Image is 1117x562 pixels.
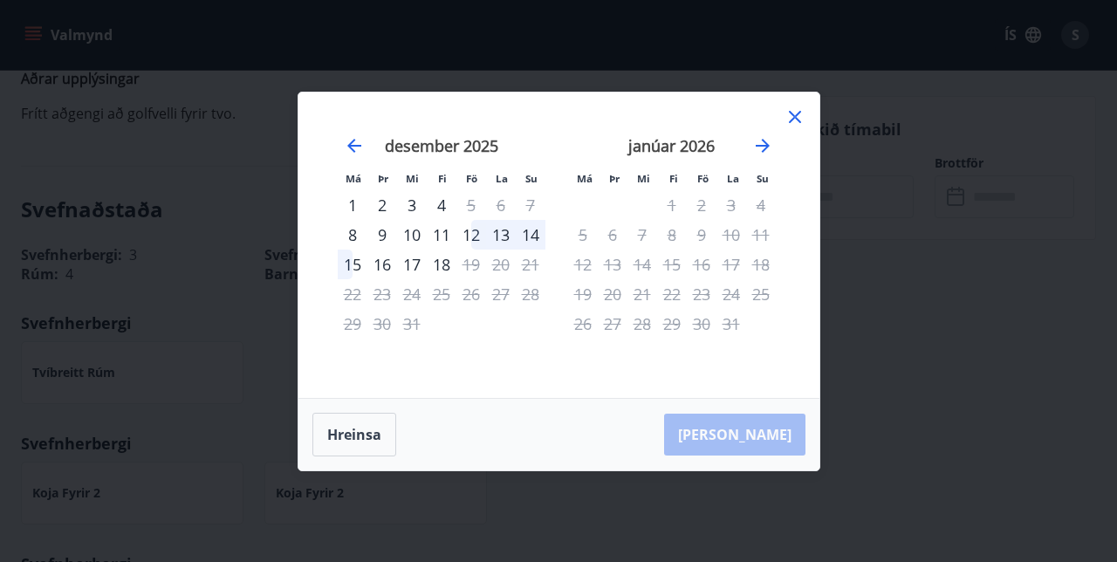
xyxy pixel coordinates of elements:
td: Choose fimmtudagur, 11. desember 2025 as your check-in date. It’s available. [427,220,456,250]
td: Not available. sunnudagur, 18. janúar 2026 [746,250,776,279]
div: 3 [397,190,427,220]
small: La [727,172,739,185]
small: Mi [406,172,419,185]
small: Su [757,172,769,185]
td: Choose miðvikudagur, 3. desember 2025 as your check-in date. It’s available. [397,190,427,220]
div: 2 [367,190,397,220]
small: Þr [609,172,620,185]
td: Not available. þriðjudagur, 13. janúar 2026 [598,250,627,279]
small: Su [525,172,538,185]
td: Not available. mánudagur, 12. janúar 2026 [568,250,598,279]
td: Choose þriðjudagur, 9. desember 2025 as your check-in date. It’s available. [367,220,397,250]
td: Not available. laugardagur, 6. desember 2025 [486,190,516,220]
td: Not available. laugardagur, 3. janúar 2026 [716,190,746,220]
td: Not available. föstudagur, 16. janúar 2026 [687,250,716,279]
small: Fi [438,172,447,185]
td: Not available. miðvikudagur, 14. janúar 2026 [627,250,657,279]
div: 15 [338,250,367,279]
small: Fö [697,172,709,185]
td: Not available. föstudagur, 26. desember 2025 [456,279,486,309]
div: Aðeins innritun í boði [338,190,367,220]
td: Not available. fimmtudagur, 22. janúar 2026 [657,279,687,309]
div: 13 [486,220,516,250]
div: Move backward to switch to the previous month. [344,135,365,156]
div: 9 [367,220,397,250]
td: Not available. sunnudagur, 25. janúar 2026 [746,279,776,309]
td: Not available. föstudagur, 30. janúar 2026 [687,309,716,339]
div: 10 [397,220,427,250]
td: Not available. þriðjudagur, 27. janúar 2026 [598,309,627,339]
small: Mi [637,172,650,185]
td: Not available. mánudagur, 26. janúar 2026 [568,309,598,339]
td: Not available. fimmtudagur, 8. janúar 2026 [657,220,687,250]
strong: desember 2025 [385,135,498,156]
small: Fö [466,172,477,185]
td: Not available. laugardagur, 27. desember 2025 [486,279,516,309]
td: Not available. sunnudagur, 21. desember 2025 [516,250,545,279]
td: Not available. föstudagur, 23. janúar 2026 [687,279,716,309]
small: Má [346,172,361,185]
td: Choose þriðjudagur, 2. desember 2025 as your check-in date. It’s available. [367,190,397,220]
div: 14 [516,220,545,250]
div: 12 [456,220,486,250]
td: Choose fimmtudagur, 18. desember 2025 as your check-in date. It’s available. [427,250,456,279]
td: Not available. mánudagur, 19. janúar 2026 [568,279,598,309]
td: Choose miðvikudagur, 17. desember 2025 as your check-in date. It’s available. [397,250,427,279]
td: Not available. þriðjudagur, 30. desember 2025 [367,309,397,339]
td: Not available. laugardagur, 10. janúar 2026 [716,220,746,250]
small: Má [577,172,593,185]
small: Fi [669,172,678,185]
td: Not available. föstudagur, 9. janúar 2026 [687,220,716,250]
small: Þr [378,172,388,185]
div: Aðeins útritun í boði [456,250,486,279]
td: Not available. fimmtudagur, 25. desember 2025 [427,279,456,309]
td: Choose mánudagur, 15. desember 2025 as your check-in date. It’s available. [338,250,367,279]
td: Not available. fimmtudagur, 1. janúar 2026 [657,190,687,220]
td: Choose þriðjudagur, 16. desember 2025 as your check-in date. It’s available. [367,250,397,279]
div: Aðeins innritun í boði [338,220,367,250]
td: Not available. laugardagur, 31. janúar 2026 [716,309,746,339]
td: Not available. þriðjudagur, 20. janúar 2026 [598,279,627,309]
div: 11 [427,220,456,250]
td: Not available. þriðjudagur, 23. desember 2025 [367,279,397,309]
div: 17 [397,250,427,279]
td: Not available. laugardagur, 24. janúar 2026 [716,279,746,309]
td: Not available. fimmtudagur, 15. janúar 2026 [657,250,687,279]
small: La [496,172,508,185]
td: Not available. fimmtudagur, 29. janúar 2026 [657,309,687,339]
td: Choose föstudagur, 12. desember 2025 as your check-in date. It’s available. [456,220,486,250]
td: Not available. miðvikudagur, 7. janúar 2026 [627,220,657,250]
td: Choose mánudagur, 8. desember 2025 as your check-in date. It’s available. [338,220,367,250]
div: 18 [427,250,456,279]
td: Not available. mánudagur, 22. desember 2025 [338,279,367,309]
td: Not available. föstudagur, 2. janúar 2026 [687,190,716,220]
td: Not available. miðvikudagur, 31. desember 2025 [397,309,427,339]
td: Not available. sunnudagur, 28. desember 2025 [516,279,545,309]
td: Not available. sunnudagur, 7. desember 2025 [516,190,545,220]
td: Not available. mánudagur, 29. desember 2025 [338,309,367,339]
div: Move forward to switch to the next month. [752,135,773,156]
td: Not available. sunnudagur, 4. janúar 2026 [746,190,776,220]
td: Not available. laugardagur, 20. desember 2025 [486,250,516,279]
td: Not available. miðvikudagur, 28. janúar 2026 [627,309,657,339]
td: Not available. laugardagur, 17. janúar 2026 [716,250,746,279]
td: Choose laugardagur, 13. desember 2025 as your check-in date. It’s available. [486,220,516,250]
div: Calendar [319,113,798,377]
td: Not available. mánudagur, 5. janúar 2026 [568,220,598,250]
td: Not available. þriðjudagur, 6. janúar 2026 [598,220,627,250]
td: Not available. sunnudagur, 11. janúar 2026 [746,220,776,250]
td: Not available. föstudagur, 5. desember 2025 [456,190,486,220]
td: Choose fimmtudagur, 4. desember 2025 as your check-in date. It’s available. [427,190,456,220]
div: Aðeins útritun í boði [456,190,486,220]
td: Not available. miðvikudagur, 24. desember 2025 [397,279,427,309]
td: Choose mánudagur, 1. desember 2025 as your check-in date. It’s available. [338,190,367,220]
strong: janúar 2026 [628,135,715,156]
div: 16 [367,250,397,279]
div: 4 [427,190,456,220]
td: Choose miðvikudagur, 10. desember 2025 as your check-in date. It’s available. [397,220,427,250]
td: Not available. miðvikudagur, 21. janúar 2026 [627,279,657,309]
td: Choose sunnudagur, 14. desember 2025 as your check-in date. It’s available. [516,220,545,250]
td: Not available. föstudagur, 19. desember 2025 [456,250,486,279]
button: Hreinsa [312,413,396,456]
